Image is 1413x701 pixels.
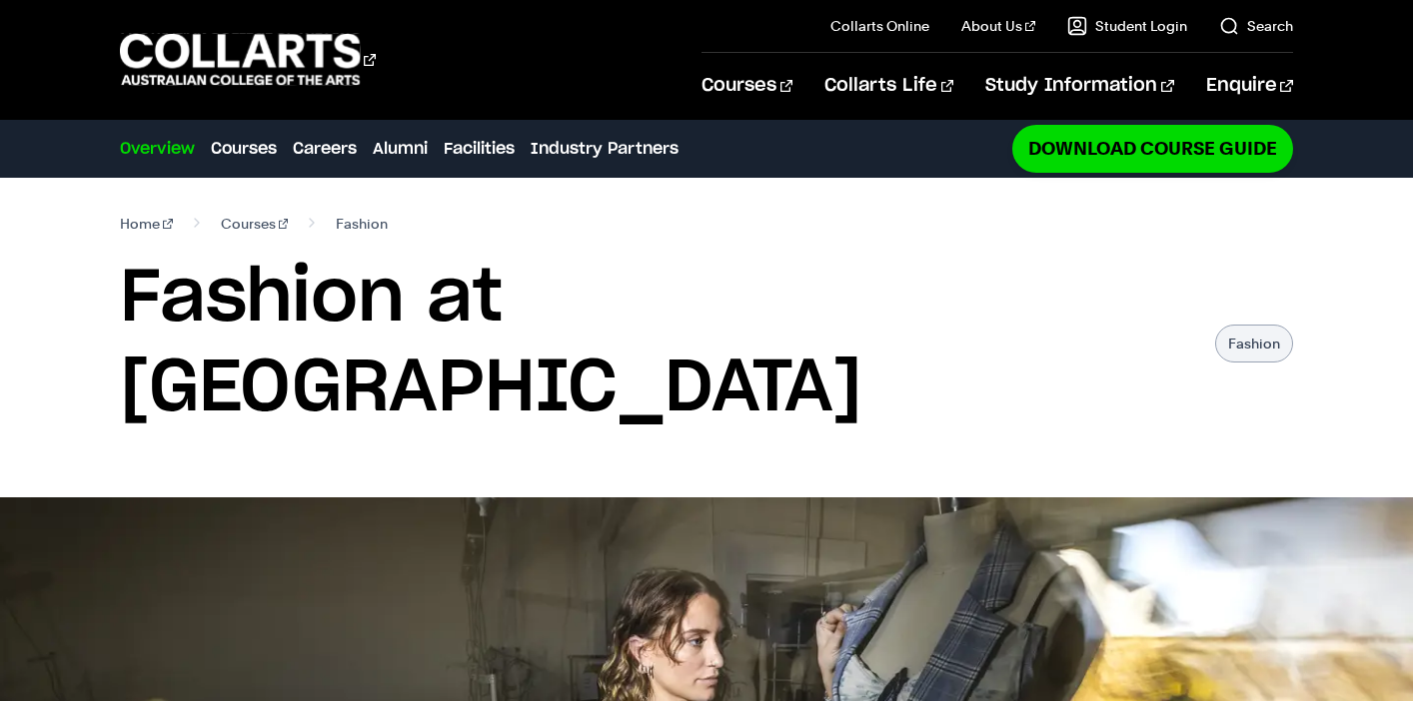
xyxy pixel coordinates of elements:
div: Go to homepage [120,31,376,88]
a: Student Login [1067,16,1187,36]
a: Home [120,210,173,238]
a: Study Information [985,53,1173,119]
a: Facilities [444,137,515,161]
a: Download Course Guide [1012,125,1293,172]
a: Courses [211,137,277,161]
a: Courses [221,210,289,238]
a: Careers [293,137,357,161]
p: Fashion [1215,325,1293,362]
a: Collarts Life [824,53,953,119]
h1: Fashion at [GEOGRAPHIC_DATA] [120,254,1195,433]
a: Collarts Online [830,16,929,36]
span: Fashion [336,210,388,238]
a: About Us [961,16,1035,36]
a: Overview [120,137,195,161]
a: Courses [702,53,792,119]
a: Alumni [373,137,428,161]
a: Industry Partners [531,137,679,161]
a: Search [1219,16,1293,36]
a: Enquire [1206,53,1293,119]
